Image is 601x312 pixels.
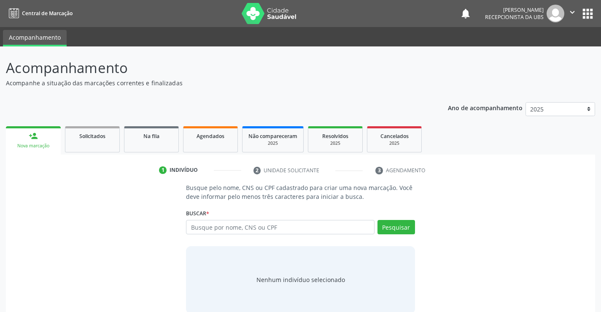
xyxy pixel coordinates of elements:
[248,133,297,140] span: Não compareceram
[186,183,415,201] p: Busque pelo nome, CNS ou CPF cadastrado para criar uma nova marcação. Você deve informar pelo men...
[373,140,415,147] div: 2025
[186,207,209,220] label: Buscar
[314,140,356,147] div: 2025
[159,166,167,174] div: 1
[197,133,224,140] span: Agendados
[485,14,544,21] span: Recepcionista da UBS
[6,79,418,87] p: Acompanhe a situação das marcações correntes e finalizadas
[6,57,418,79] p: Acompanhamento
[380,133,409,140] span: Cancelados
[547,5,564,22] img: img
[580,6,595,21] button: apps
[12,143,55,149] div: Nova marcação
[485,6,544,14] div: [PERSON_NAME]
[256,275,345,284] div: Nenhum indivíduo selecionado
[29,131,38,141] div: person_add
[377,220,415,234] button: Pesquisar
[170,166,198,174] div: Indivíduo
[564,5,580,22] button: 
[22,10,73,17] span: Central de Marcação
[448,102,523,113] p: Ano de acompanhamento
[568,8,577,17] i: 
[3,30,67,46] a: Acompanhamento
[143,133,159,140] span: Na fila
[248,140,297,147] div: 2025
[186,220,374,234] input: Busque por nome, CNS ou CPF
[322,133,348,140] span: Resolvidos
[6,6,73,20] a: Central de Marcação
[79,133,105,140] span: Solicitados
[460,8,472,19] button: notifications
